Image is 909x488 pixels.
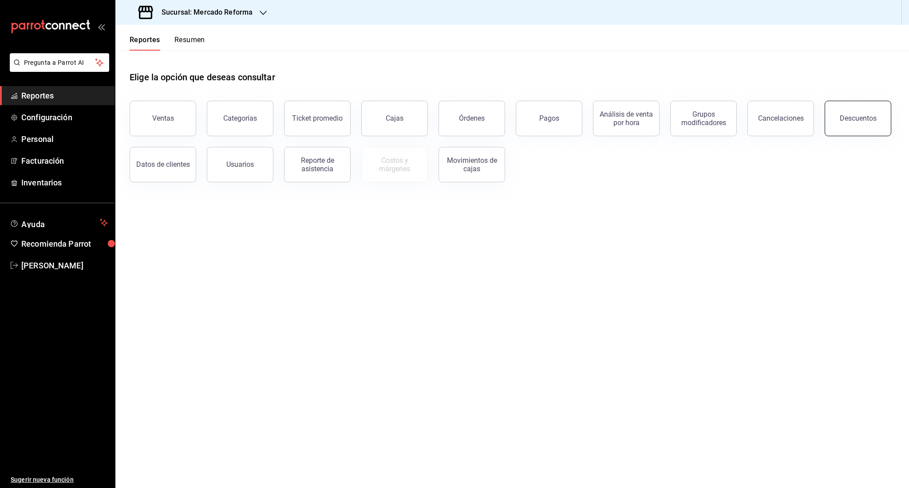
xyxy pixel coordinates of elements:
[130,35,160,51] button: Reportes
[840,114,877,122] div: Descuentos
[825,101,891,136] button: Descuentos
[21,238,108,250] span: Recomienda Parrot
[154,7,253,18] h3: Sucursal: Mercado Reforma
[11,475,108,484] span: Sugerir nueva función
[670,101,737,136] button: Grupos modificadores
[21,177,108,189] span: Inventarios
[130,35,205,51] div: navigation tabs
[758,114,804,122] div: Cancelaciones
[226,160,254,169] div: Usuarios
[10,53,109,72] button: Pregunta a Parrot AI
[444,156,499,173] div: Movimientos de cajas
[98,23,105,30] button: open_drawer_menu
[676,110,731,127] div: Grupos modificadores
[516,101,582,136] button: Pagos
[24,58,95,67] span: Pregunta a Parrot AI
[207,101,273,136] button: Categorías
[361,101,428,136] button: Cajas
[284,101,351,136] button: Ticket promedio
[439,101,505,136] button: Órdenes
[6,64,109,74] a: Pregunta a Parrot AI
[593,101,660,136] button: Análisis de venta por hora
[292,114,343,122] div: Ticket promedio
[439,147,505,182] button: Movimientos de cajas
[136,160,190,169] div: Datos de clientes
[290,156,345,173] div: Reporte de asistencia
[367,156,422,173] div: Costos y márgenes
[21,111,108,123] span: Configuración
[747,101,814,136] button: Cancelaciones
[599,110,654,127] div: Análisis de venta por hora
[130,71,275,84] h1: Elige la opción que deseas consultar
[21,133,108,145] span: Personal
[459,114,485,122] div: Órdenes
[284,147,351,182] button: Reporte de asistencia
[539,114,559,122] div: Pagos
[21,155,108,167] span: Facturación
[152,114,174,122] div: Ventas
[21,217,96,228] span: Ayuda
[130,101,196,136] button: Ventas
[21,90,108,102] span: Reportes
[386,114,403,122] div: Cajas
[21,260,108,272] span: [PERSON_NAME]
[174,35,205,51] button: Resumen
[361,147,428,182] button: Contrata inventarios para ver este reporte
[207,147,273,182] button: Usuarios
[130,147,196,182] button: Datos de clientes
[223,114,257,122] div: Categorías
